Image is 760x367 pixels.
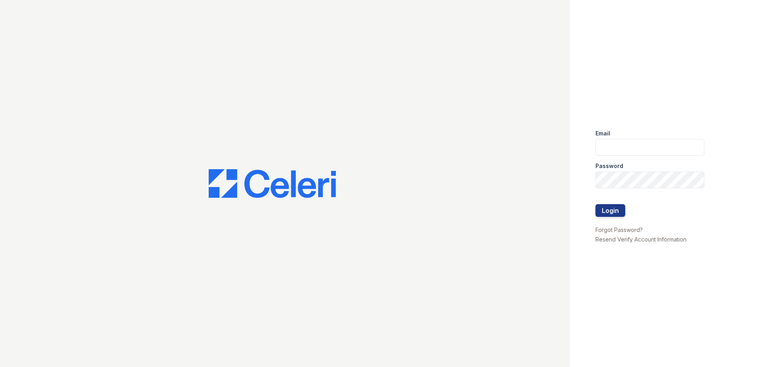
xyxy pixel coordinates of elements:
[595,129,610,137] label: Email
[595,226,643,233] a: Forgot Password?
[595,204,625,217] button: Login
[595,162,623,170] label: Password
[595,236,686,243] a: Resend Verify Account Information
[209,169,336,198] img: CE_Logo_Blue-a8612792a0a2168367f1c8372b55b34899dd931a85d93a1a3d3e32e68fde9ad4.png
